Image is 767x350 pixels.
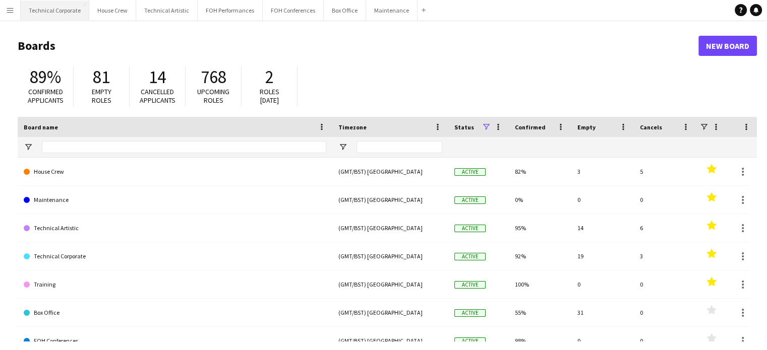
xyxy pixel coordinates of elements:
[24,270,326,299] a: Training
[509,214,571,242] div: 95%
[454,196,486,204] span: Active
[509,270,571,298] div: 100%
[332,270,448,298] div: (GMT/BST) [GEOGRAPHIC_DATA]
[338,123,367,131] span: Timezone
[265,66,274,88] span: 2
[357,141,442,153] input: Timezone Filter Input
[136,1,198,20] button: Technical Artistic
[509,242,571,270] div: 92%
[24,186,326,214] a: Maintenance
[571,270,634,298] div: 0
[201,66,226,88] span: 768
[338,143,347,152] button: Open Filter Menu
[577,123,596,131] span: Empty
[92,87,111,105] span: Empty roles
[24,123,58,131] span: Board name
[24,299,326,327] a: Box Office
[454,281,486,289] span: Active
[366,1,418,20] button: Maintenance
[454,123,474,131] span: Status
[698,36,757,56] a: New Board
[454,225,486,232] span: Active
[140,87,175,105] span: Cancelled applicants
[509,299,571,326] div: 55%
[21,1,89,20] button: Technical Corporate
[454,337,486,345] span: Active
[634,158,696,185] div: 5
[332,299,448,326] div: (GMT/BST) [GEOGRAPHIC_DATA]
[198,1,263,20] button: FOH Performances
[28,87,64,105] span: Confirmed applicants
[571,299,634,326] div: 31
[260,87,279,105] span: Roles [DATE]
[30,66,61,88] span: 89%
[454,168,486,176] span: Active
[18,38,698,53] h1: Boards
[197,87,229,105] span: Upcoming roles
[634,299,696,326] div: 0
[454,253,486,260] span: Active
[571,158,634,185] div: 3
[634,270,696,298] div: 0
[515,123,546,131] span: Confirmed
[93,66,110,88] span: 81
[324,1,366,20] button: Box Office
[640,123,662,131] span: Cancels
[24,214,326,242] a: Technical Artistic
[332,242,448,270] div: (GMT/BST) [GEOGRAPHIC_DATA]
[89,1,136,20] button: House Crew
[42,141,326,153] input: Board name Filter Input
[332,158,448,185] div: (GMT/BST) [GEOGRAPHIC_DATA]
[149,66,166,88] span: 14
[509,186,571,214] div: 0%
[571,214,634,242] div: 14
[24,143,33,152] button: Open Filter Menu
[332,214,448,242] div: (GMT/BST) [GEOGRAPHIC_DATA]
[263,1,324,20] button: FOH Conferences
[24,242,326,270] a: Technical Corporate
[454,309,486,317] span: Active
[571,186,634,214] div: 0
[571,242,634,270] div: 19
[634,214,696,242] div: 6
[332,186,448,214] div: (GMT/BST) [GEOGRAPHIC_DATA]
[509,158,571,185] div: 82%
[634,186,696,214] div: 0
[24,158,326,186] a: House Crew
[634,242,696,270] div: 3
